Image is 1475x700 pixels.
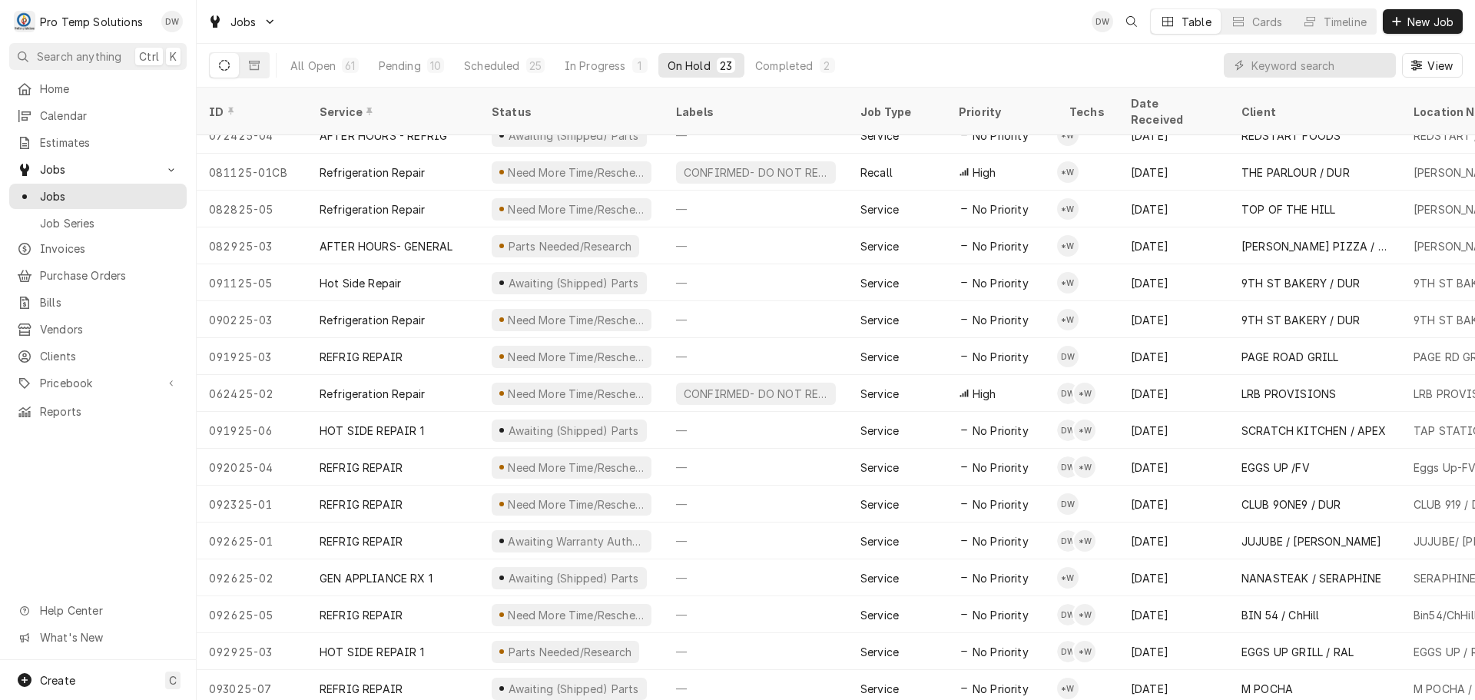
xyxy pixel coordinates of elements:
[664,486,848,523] div: —
[209,104,292,120] div: ID
[9,263,187,288] a: Purchase Orders
[492,104,648,120] div: Status
[1074,456,1095,478] div: *Kevin Williams's Avatar
[1057,124,1079,146] div: *Kevin Williams's Avatar
[506,386,645,402] div: Need More Time/Reschedule
[1383,9,1463,34] button: New Job
[9,290,187,315] a: Bills
[40,602,177,619] span: Help Center
[9,399,187,424] a: Reports
[1404,14,1457,30] span: New Job
[1057,567,1079,589] div: *Kevin Williams's Avatar
[1241,128,1341,144] div: REDSTART FOODS
[1241,164,1350,181] div: THE PARLOUR / DUR
[860,570,899,586] div: Service
[40,81,179,97] span: Home
[973,644,1029,660] span: No Priority
[682,164,830,181] div: CONFIRMED- DO NOT RESCHEDULE
[668,58,711,74] div: On Hold
[506,164,645,181] div: Need More Time/Reschedule
[1119,301,1229,338] div: [DATE]
[506,570,640,586] div: Awaiting (Shipped) Parts
[197,301,307,338] div: 090225-03
[1057,161,1079,183] div: *Kevin Williams's Avatar
[506,644,633,660] div: Parts Needed/Research
[14,11,35,32] div: Pro Temp Solutions's Avatar
[1057,272,1079,294] div: *Kevin Williams's Avatar
[197,523,307,559] div: 092625-01
[40,215,179,231] span: Job Series
[40,108,179,124] span: Calendar
[1057,309,1079,330] div: *Kevin Williams's Avatar
[320,238,452,254] div: AFTER HOURS- GENERAL
[664,559,848,596] div: —
[1241,570,1381,586] div: NANASTEAK / SERAPHINE
[1119,596,1229,633] div: [DATE]
[860,423,899,439] div: Service
[197,559,307,596] div: 092625-02
[197,154,307,191] div: 081125-01CB
[635,58,645,74] div: 1
[1057,383,1079,404] div: DW
[1057,383,1079,404] div: Dakota Williams's Avatar
[682,386,830,402] div: CONFIRMED- DO NOT RESCHEDULE
[9,317,187,342] a: Vendors
[1119,412,1229,449] div: [DATE]
[320,104,464,120] div: Service
[1119,375,1229,412] div: [DATE]
[197,449,307,486] div: 092025-04
[40,267,179,284] span: Purchase Orders
[973,164,996,181] span: High
[1241,496,1341,513] div: CLUB 9ONE9 / DUR
[40,14,143,30] div: Pro Temp Solutions
[1131,95,1214,128] div: Date Received
[9,184,187,209] a: Jobs
[1241,275,1360,291] div: 9TH ST BAKERY / DUR
[973,386,996,402] span: High
[664,449,848,486] div: —
[345,58,355,74] div: 61
[169,672,177,688] span: C
[320,681,403,697] div: REFRIG REPAIR
[40,134,179,151] span: Estimates
[664,264,848,301] div: —
[40,403,179,420] span: Reports
[860,312,899,328] div: Service
[506,496,645,513] div: Need More Time/Reschedule
[1057,678,1079,699] div: *Kevin Williams's Avatar
[1119,449,1229,486] div: [DATE]
[1119,227,1229,264] div: [DATE]
[973,459,1029,476] span: No Priority
[197,633,307,670] div: 092925-03
[320,607,403,623] div: REFRIG REPAIR
[40,629,177,645] span: What's New
[320,644,424,660] div: HOT SIDE REPAIR 1
[9,343,187,369] a: Clients
[1241,644,1354,660] div: EGGS UP GRILL / RAL
[1241,386,1336,402] div: LRB PROVISIONS
[1074,420,1095,441] div: *Kevin Williams's Avatar
[664,633,848,670] div: —
[506,312,645,328] div: Need More Time/Reschedule
[1057,530,1079,552] div: Dakota Williams's Avatar
[973,496,1029,513] span: No Priority
[1241,459,1310,476] div: EGGS UP /FV
[1241,201,1335,217] div: TOP OF THE HILL
[320,312,425,328] div: Refrigeration Repair
[1119,486,1229,523] div: [DATE]
[959,104,1042,120] div: Priority
[1057,420,1079,441] div: DW
[379,58,421,74] div: Pending
[973,607,1029,623] span: No Priority
[320,201,425,217] div: Refrigeration Repair
[506,238,633,254] div: Parts Needed/Research
[9,103,187,128] a: Calendar
[823,58,832,74] div: 2
[506,128,640,144] div: Awaiting (Shipped) Parts
[1119,523,1229,559] div: [DATE]
[1402,53,1463,78] button: View
[1119,154,1229,191] div: [DATE]
[9,130,187,155] a: Estimates
[320,164,425,181] div: Refrigeration Repair
[1057,604,1079,625] div: Dakota Williams's Avatar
